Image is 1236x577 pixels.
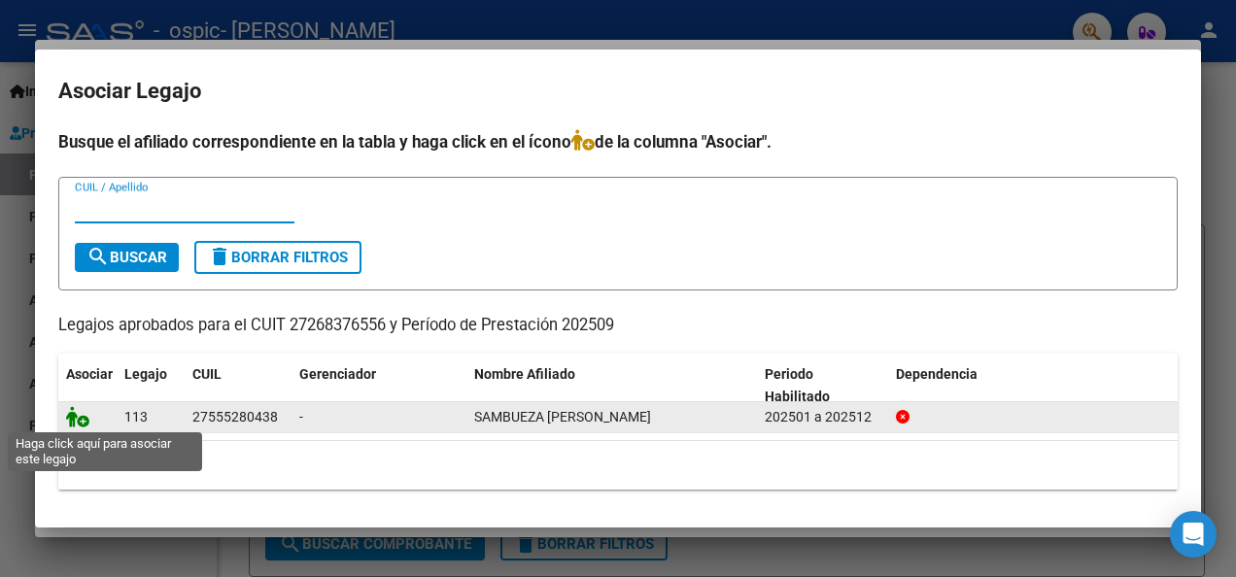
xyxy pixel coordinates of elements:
[765,406,880,428] div: 202501 a 202512
[292,354,466,418] datatable-header-cell: Gerenciador
[1170,511,1217,558] div: Open Intercom Messenger
[194,241,361,274] button: Borrar Filtros
[757,354,888,418] datatable-header-cell: Periodo Habilitado
[896,366,978,382] span: Dependencia
[208,249,348,266] span: Borrar Filtros
[75,243,179,272] button: Buscar
[66,366,113,382] span: Asociar
[474,366,575,382] span: Nombre Afiliado
[192,366,222,382] span: CUIL
[58,129,1178,154] h4: Busque el afiliado correspondiente en la tabla y haga click en el ícono de la columna "Asociar".
[192,406,278,428] div: 27555280438
[86,245,110,268] mat-icon: search
[124,366,167,382] span: Legajo
[888,354,1179,418] datatable-header-cell: Dependencia
[299,409,303,424] span: -
[58,441,1178,490] div: 1 registros
[765,366,830,404] span: Periodo Habilitado
[474,409,651,424] span: SAMBUEZA CATALINA ORNELA
[58,354,117,418] datatable-header-cell: Asociar
[124,409,148,424] span: 113
[117,354,185,418] datatable-header-cell: Legajo
[185,354,292,418] datatable-header-cell: CUIL
[86,249,167,266] span: Buscar
[208,245,231,268] mat-icon: delete
[58,73,1178,110] h2: Asociar Legajo
[466,354,757,418] datatable-header-cell: Nombre Afiliado
[299,366,376,382] span: Gerenciador
[58,314,1178,338] p: Legajos aprobados para el CUIT 27268376556 y Período de Prestación 202509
